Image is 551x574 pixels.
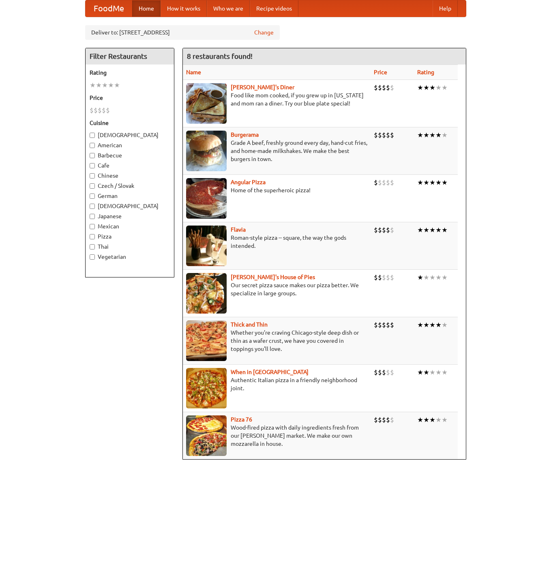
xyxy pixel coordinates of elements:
[390,226,394,234] li: $
[114,81,120,90] li: ★
[390,83,394,92] li: $
[231,369,309,375] a: When in [GEOGRAPHIC_DATA]
[90,222,170,230] label: Mexican
[90,119,170,127] h5: Cuisine
[231,321,268,328] a: Thick and Thin
[231,179,266,185] a: Angular Pizza
[231,131,259,138] a: Burgerama
[429,273,435,282] li: ★
[382,131,386,140] li: $
[90,161,170,170] label: Cafe
[90,173,95,178] input: Chinese
[429,178,435,187] li: ★
[386,178,390,187] li: $
[108,81,114,90] li: ★
[90,224,95,229] input: Mexican
[417,131,423,140] li: ★
[90,172,170,180] label: Chinese
[250,0,298,17] a: Recipe videos
[90,143,95,148] input: American
[102,81,108,90] li: ★
[90,106,94,115] li: $
[417,226,423,234] li: ★
[378,415,382,424] li: $
[417,83,423,92] li: ★
[186,368,227,408] img: wheninrome.jpg
[90,81,96,90] li: ★
[423,178,429,187] li: ★
[435,415,442,424] li: ★
[442,83,448,92] li: ★
[90,212,170,220] label: Japanese
[85,25,280,40] div: Deliver to: [STREET_ADDRESS]
[378,178,382,187] li: $
[90,69,170,77] h5: Rating
[423,368,429,377] li: ★
[186,329,368,353] p: Whether you're craving Chicago-style deep dish or thin as a wafer crust, we have you covered in t...
[186,83,227,124] img: sallys.jpg
[374,69,387,75] a: Price
[90,193,95,199] input: German
[417,69,434,75] a: Rating
[435,131,442,140] li: ★
[186,320,227,361] img: thick.jpg
[90,234,95,239] input: Pizza
[90,94,170,102] h5: Price
[386,320,390,329] li: $
[382,273,386,282] li: $
[186,273,227,314] img: luigis.jpg
[374,83,378,92] li: $
[186,234,368,250] p: Roman-style pizza -- square, the way the gods intended.
[231,226,246,233] a: Flavia
[374,178,378,187] li: $
[435,178,442,187] li: ★
[435,226,442,234] li: ★
[90,192,170,200] label: German
[186,139,368,163] p: Grade A beef, freshly ground every day, hand-cut fries, and home-made milkshakes. We make the bes...
[186,178,227,219] img: angular.jpg
[231,84,294,90] a: [PERSON_NAME]'s Diner
[435,273,442,282] li: ★
[442,320,448,329] li: ★
[374,131,378,140] li: $
[187,52,253,60] ng-pluralize: 8 restaurants found!
[382,178,386,187] li: $
[435,320,442,329] li: ★
[429,368,435,377] li: ★
[429,83,435,92] li: ★
[90,151,170,159] label: Barbecue
[435,83,442,92] li: ★
[417,320,423,329] li: ★
[374,226,378,234] li: $
[382,368,386,377] li: $
[386,415,390,424] li: $
[390,178,394,187] li: $
[382,415,386,424] li: $
[423,320,429,329] li: ★
[442,131,448,140] li: ★
[86,0,132,17] a: FoodMe
[417,415,423,424] li: ★
[423,83,429,92] li: ★
[390,320,394,329] li: $
[90,253,170,261] label: Vegetarian
[374,368,378,377] li: $
[417,368,423,377] li: ★
[423,415,429,424] li: ★
[207,0,250,17] a: Who we are
[94,106,98,115] li: $
[90,244,95,249] input: Thai
[186,131,227,171] img: burgerama.jpg
[186,281,368,297] p: Our secret pizza sauce makes our pizza better. We specialize in large groups.
[186,226,227,266] img: flavia.jpg
[90,214,95,219] input: Japanese
[386,131,390,140] li: $
[186,415,227,456] img: pizza76.jpg
[386,226,390,234] li: $
[90,163,95,168] input: Cafe
[90,204,95,209] input: [DEMOGRAPHIC_DATA]
[435,368,442,377] li: ★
